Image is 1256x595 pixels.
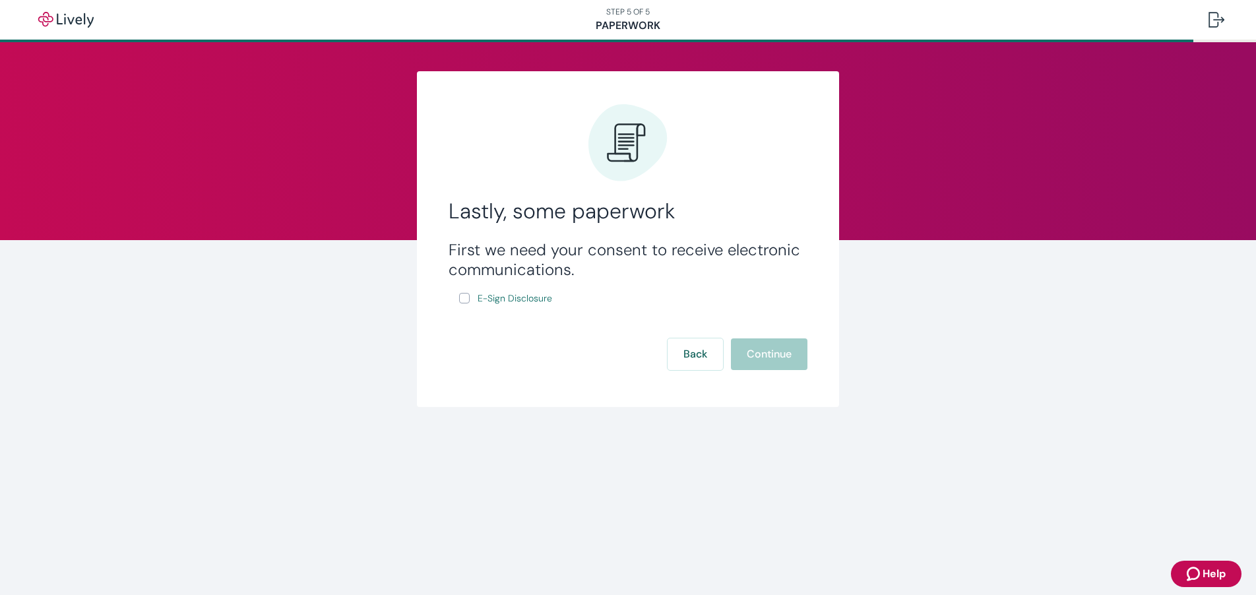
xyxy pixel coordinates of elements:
svg: Zendesk support icon [1187,566,1203,582]
button: Zendesk support iconHelp [1171,561,1241,587]
h2: Lastly, some paperwork [449,198,807,224]
button: Back [668,338,723,370]
span: E-Sign Disclosure [478,292,552,305]
img: Lively [29,12,103,28]
button: Log out [1198,4,1235,36]
span: Help [1203,566,1226,582]
a: e-sign disclosure document [475,290,555,307]
h3: First we need your consent to receive electronic communications. [449,240,807,280]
